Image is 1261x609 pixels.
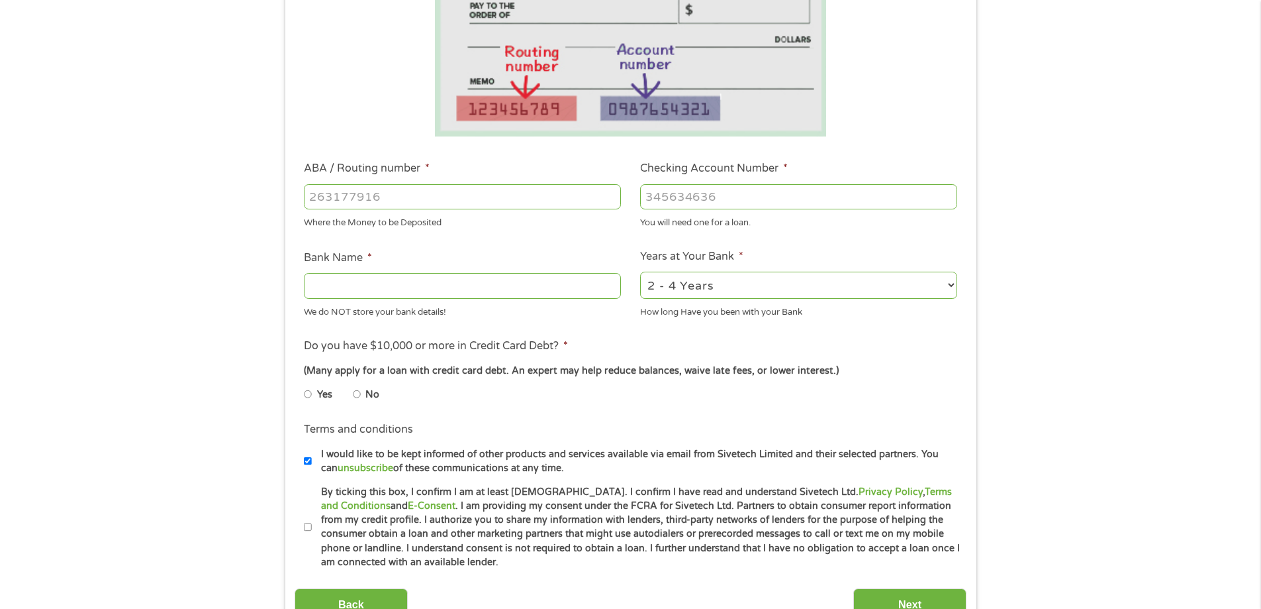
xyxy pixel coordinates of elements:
[312,447,961,476] label: I would like to be kept informed of other products and services available via email from Sivetech...
[640,250,743,264] label: Years at Your Bank
[304,423,413,437] label: Terms and conditions
[640,212,957,230] div: You will need one for a loan.
[338,463,393,474] a: unsubscribe
[304,301,621,319] div: We do NOT store your bank details!
[408,500,455,512] a: E-Consent
[859,486,923,498] a: Privacy Policy
[304,364,957,378] div: (Many apply for a loan with credit card debt. An expert may help reduce balances, waive late fees...
[304,339,568,353] label: Do you have $10,000 or more in Credit Card Debt?
[365,388,379,402] label: No
[304,251,372,265] label: Bank Name
[304,162,430,176] label: ABA / Routing number
[640,162,788,176] label: Checking Account Number
[304,184,621,209] input: 263177916
[317,388,332,402] label: Yes
[640,301,957,319] div: How long Have you been with your Bank
[312,485,961,570] label: By ticking this box, I confirm I am at least [DEMOGRAPHIC_DATA]. I confirm I have read and unders...
[640,184,957,209] input: 345634636
[304,212,621,230] div: Where the Money to be Deposited
[321,486,952,512] a: Terms and Conditions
